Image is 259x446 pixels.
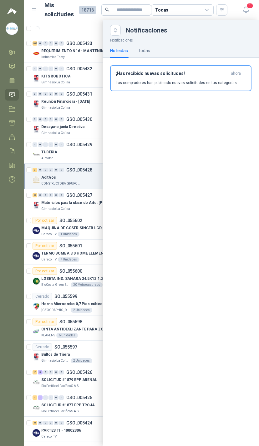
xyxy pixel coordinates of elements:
[138,47,150,54] div: Todas
[44,1,74,19] h1: Mis solicitudes
[116,71,228,76] h3: ¡Has recibido nuevas solicitudes!
[231,71,241,76] span: ahora
[240,4,251,16] button: 1
[126,27,251,33] div: Notificaciones
[110,47,128,54] div: No leídas
[155,7,168,13] div: Todas
[246,3,253,9] span: 1
[6,23,18,35] img: Company Logo
[110,25,121,36] button: Close
[105,7,109,12] span: search
[79,6,96,14] span: 18716
[103,36,259,43] p: Notificaciones
[110,65,251,91] button: ¡Has recibido nuevas solicitudes!ahora Los compradores han publicado nuevas solicitudes en tus ca...
[7,7,17,15] img: Logo peakr
[116,80,238,86] p: Los compradores han publicado nuevas solicitudes en tus categorías.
